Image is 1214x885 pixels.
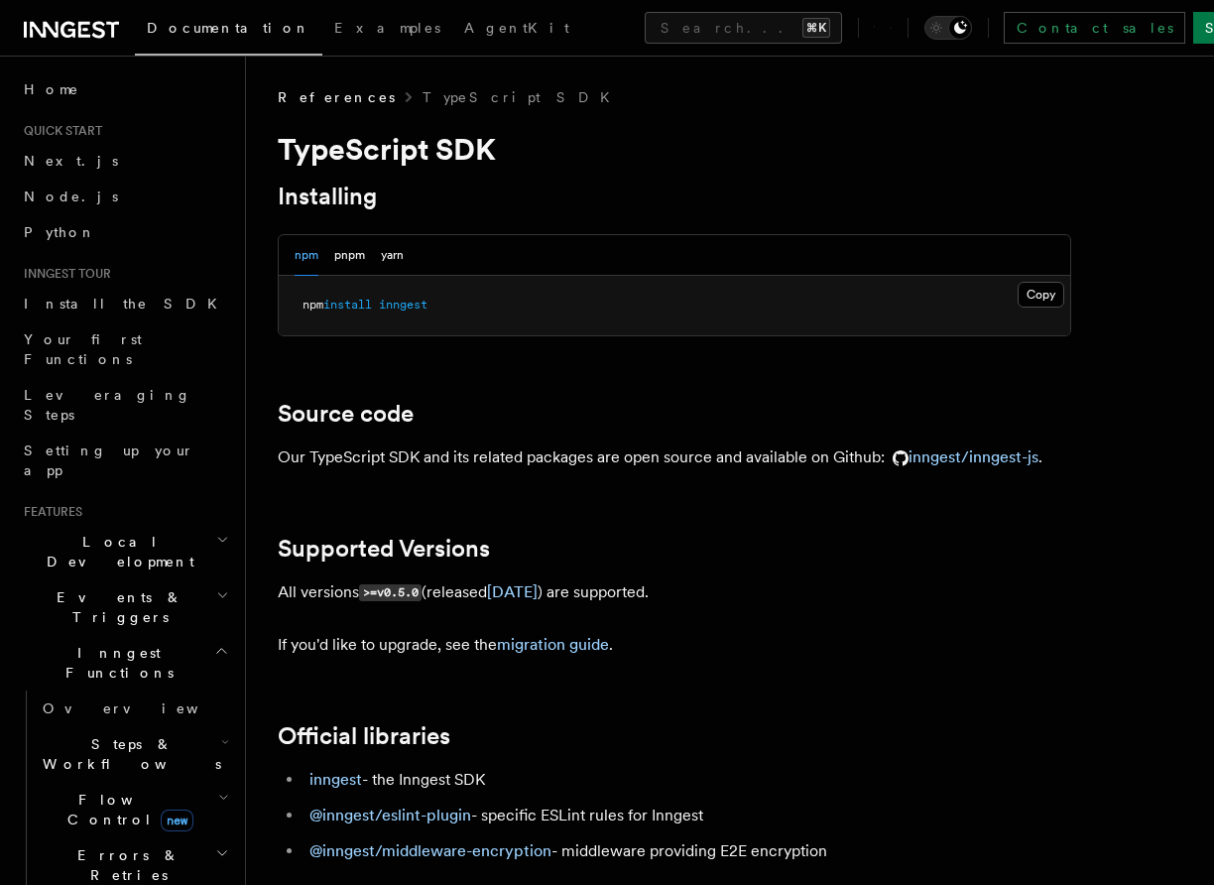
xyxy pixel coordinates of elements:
[35,790,218,829] span: Flow Control
[16,179,233,214] a: Node.js
[802,18,830,38] kbd: ⌘K
[1018,282,1064,308] button: Copy
[24,442,194,478] span: Setting up your app
[16,433,233,488] a: Setting up your app
[43,700,247,716] span: Overview
[379,298,427,312] span: inngest
[309,770,362,789] a: inngest
[35,782,233,837] button: Flow Controlnew
[16,71,233,107] a: Home
[147,20,310,36] span: Documentation
[334,20,440,36] span: Examples
[24,387,191,423] span: Leveraging Steps
[24,189,118,204] span: Node.js
[16,286,233,321] a: Install the SDK
[16,635,233,691] button: Inngest Functions
[16,532,216,571] span: Local Development
[16,579,233,635] button: Events & Triggers
[16,143,233,179] a: Next.js
[487,582,538,601] a: [DATE]
[278,183,377,210] a: Installing
[24,79,79,99] span: Home
[35,691,233,726] a: Overview
[16,321,233,377] a: Your first Functions
[16,643,214,683] span: Inngest Functions
[381,235,404,276] button: yarn
[16,504,82,520] span: Features
[278,131,1071,167] h1: TypeScript SDK
[645,12,842,44] button: Search...⌘K
[423,87,622,107] a: TypeScript SDK
[16,524,233,579] button: Local Development
[322,6,452,54] a: Examples
[16,377,233,433] a: Leveraging Steps
[303,802,1071,829] li: - specific ESLint rules for Inngest
[278,535,490,563] a: Supported Versions
[464,20,569,36] span: AgentKit
[303,298,323,312] span: npm
[16,214,233,250] a: Python
[278,722,450,750] a: Official libraries
[278,631,1071,659] p: If you'd like to upgrade, see the .
[35,734,221,774] span: Steps & Workflows
[309,806,471,824] a: @inngest/eslint-plugin
[885,447,1038,466] a: inngest/inngest-js
[24,224,96,240] span: Python
[24,153,118,169] span: Next.js
[278,87,395,107] span: References
[278,578,1071,607] p: All versions (released ) are supported.
[278,443,1071,471] p: Our TypeScript SDK and its related packages are open source and available on Github: .
[16,123,102,139] span: Quick start
[35,726,233,782] button: Steps & Workflows
[359,584,422,601] code: >=v0.5.0
[334,235,365,276] button: pnpm
[295,235,318,276] button: npm
[309,841,551,860] a: @inngest/middleware-encryption
[452,6,581,54] a: AgentKit
[303,766,1071,794] li: - the Inngest SDK
[497,635,609,654] a: migration guide
[278,400,414,428] a: Source code
[1004,12,1185,44] a: Contact sales
[35,845,215,885] span: Errors & Retries
[16,587,216,627] span: Events & Triggers
[24,331,142,367] span: Your first Functions
[323,298,372,312] span: install
[303,837,1071,865] li: - middleware providing E2E encryption
[924,16,972,40] button: Toggle dark mode
[161,810,193,831] span: new
[135,6,322,56] a: Documentation
[24,296,229,312] span: Install the SDK
[16,266,111,282] span: Inngest tour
